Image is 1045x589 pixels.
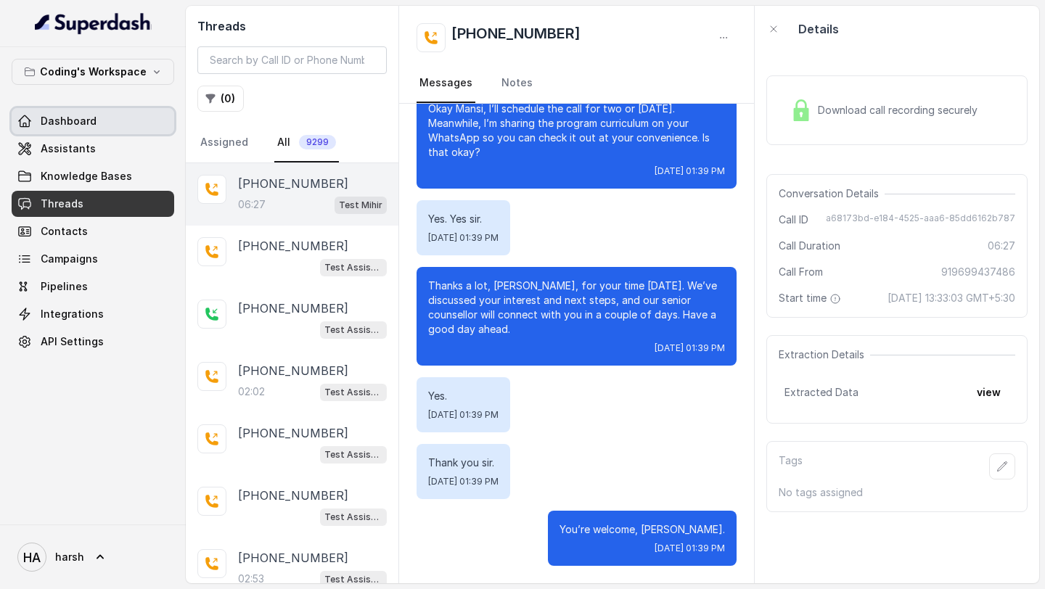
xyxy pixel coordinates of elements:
a: Threads [12,191,174,217]
a: Integrations [12,301,174,327]
a: harsh [12,537,174,577]
span: 919699437486 [941,265,1015,279]
p: Okay Mansi, I’ll schedule the call for two or [DATE]. Meanwhile, I’m sharing the program curricul... [428,102,725,160]
span: Call Duration [779,239,840,253]
span: 9299 [299,135,336,149]
p: 02:02 [238,384,265,399]
p: No tags assigned [779,485,1015,500]
a: Pipelines [12,273,174,300]
a: API Settings [12,329,174,355]
span: [DATE] 01:39 PM [428,232,499,244]
p: [PHONE_NUMBER] [238,362,348,379]
p: 06:27 [238,197,266,212]
button: Coding's Workspace [12,59,174,85]
p: [PHONE_NUMBER] [238,300,348,317]
span: Assistants [41,141,96,156]
p: Test Mihir [339,198,382,213]
a: Contacts [12,218,174,244]
a: Assistants [12,136,174,162]
p: [PHONE_NUMBER] [238,549,348,567]
span: [DATE] 01:39 PM [428,409,499,421]
img: light.svg [35,12,152,35]
p: Tags [779,453,803,479]
span: Extraction Details [779,347,870,362]
span: harsh [55,550,84,564]
a: Campaigns [12,246,174,272]
span: Integrations [41,307,104,321]
span: Download call recording securely [818,103,983,118]
p: Test Assistant-3 [324,510,382,524]
p: Details [798,20,839,38]
h2: Threads [197,17,387,35]
p: Yes. Yes sir. [428,212,499,226]
span: [DATE] 01:39 PM [428,476,499,487]
a: Assigned [197,123,251,162]
button: (0) [197,86,244,112]
span: [DATE] 13:33:03 GMT+5:30 [888,291,1015,305]
nav: Tabs [417,64,737,103]
span: a68173bd-e184-4525-aaa6-85dd6162b787 [826,213,1015,227]
a: All9299 [274,123,339,162]
p: [PHONE_NUMBER] [238,237,348,255]
span: Contacts [41,224,88,239]
p: Test Assistant-3 [324,323,382,337]
span: Extracted Data [784,385,858,400]
span: Call ID [779,213,808,227]
a: Notes [499,64,536,103]
span: Dashboard [41,114,97,128]
span: Threads [41,197,83,211]
h2: [PHONE_NUMBER] [451,23,581,52]
span: Call From [779,265,823,279]
span: Pipelines [41,279,88,294]
button: view [968,379,1009,405]
p: 02:53 [238,572,264,586]
img: Lock Icon [790,99,812,121]
span: [DATE] 01:39 PM [655,342,725,354]
p: Test Assistant-3 [324,385,382,400]
span: Start time [779,291,844,305]
span: [DATE] 01:39 PM [655,543,725,554]
text: HA [23,550,41,565]
span: 06:27 [988,239,1015,253]
p: Coding's Workspace [40,63,147,81]
p: [PHONE_NUMBER] [238,424,348,442]
nav: Tabs [197,123,387,162]
p: Test Assistant-3 [324,572,382,587]
a: Messages [417,64,475,103]
span: Conversation Details [779,186,885,201]
p: Thank you sir. [428,456,499,470]
span: API Settings [41,334,104,349]
p: Test Assistant-3 [324,260,382,275]
p: You’re welcome, [PERSON_NAME]. [560,522,725,537]
span: [DATE] 01:39 PM [655,165,725,177]
span: Knowledge Bases [41,169,132,184]
a: Knowledge Bases [12,163,174,189]
p: Thanks a lot, [PERSON_NAME], for your time [DATE]. We’ve discussed your interest and next steps, ... [428,279,725,337]
span: Campaigns [41,252,98,266]
p: Yes. [428,389,499,403]
a: Dashboard [12,108,174,134]
p: [PHONE_NUMBER] [238,487,348,504]
p: Test Assistant-3 [324,448,382,462]
p: [PHONE_NUMBER] [238,175,348,192]
input: Search by Call ID or Phone Number [197,46,387,74]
